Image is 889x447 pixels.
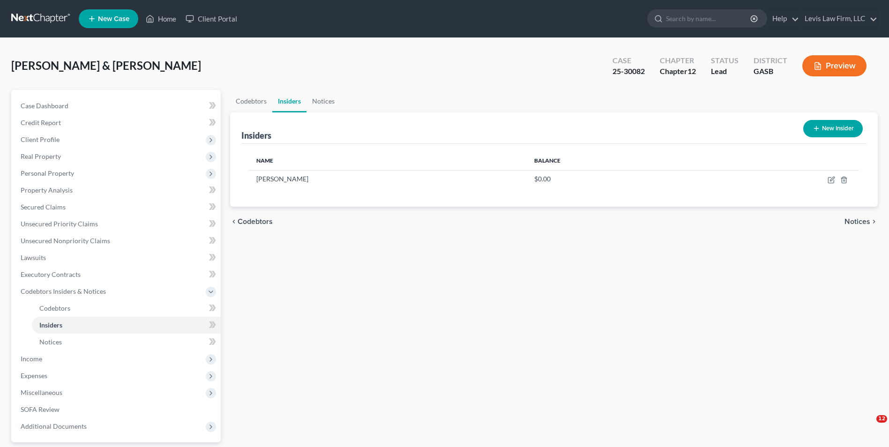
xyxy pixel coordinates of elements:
[32,317,221,334] a: Insiders
[32,334,221,350] a: Notices
[21,355,42,363] span: Income
[13,266,221,283] a: Executory Contracts
[660,66,696,77] div: Chapter
[21,270,81,278] span: Executory Contracts
[13,249,221,266] a: Lawsuits
[13,114,221,131] a: Credit Report
[857,415,880,438] iframe: Intercom live chat
[800,10,877,27] a: Levis Law Firm, LLC
[21,203,66,211] span: Secured Claims
[241,130,271,141] div: Insiders
[21,152,61,160] span: Real Property
[802,55,867,76] button: Preview
[613,55,645,66] div: Case
[687,67,696,75] span: 12
[21,287,106,295] span: Codebtors Insiders & Notices
[666,10,752,27] input: Search by name...
[844,218,870,225] span: Notices
[21,253,46,261] span: Lawsuits
[21,102,68,110] span: Case Dashboard
[711,55,739,66] div: Status
[21,422,87,430] span: Additional Documents
[870,218,878,225] i: chevron_right
[256,175,308,183] span: [PERSON_NAME]
[21,119,61,127] span: Credit Report
[534,157,560,164] span: Balance
[230,218,273,225] button: chevron_left Codebtors
[13,216,221,232] a: Unsecured Priority Claims
[13,232,221,249] a: Unsecured Nonpriority Claims
[238,218,273,225] span: Codebtors
[13,182,221,199] a: Property Analysis
[39,321,62,329] span: Insiders
[660,55,696,66] div: Chapter
[21,135,60,143] span: Client Profile
[141,10,181,27] a: Home
[230,90,272,112] a: Codebtors
[21,372,47,380] span: Expenses
[21,220,98,228] span: Unsecured Priority Claims
[21,169,74,177] span: Personal Property
[21,405,60,413] span: SOFA Review
[11,59,201,72] span: [PERSON_NAME] & [PERSON_NAME]
[21,388,62,396] span: Miscellaneous
[306,90,340,112] a: Notices
[181,10,242,27] a: Client Portal
[803,120,863,137] button: New Insider
[768,10,799,27] a: Help
[21,186,73,194] span: Property Analysis
[21,237,110,245] span: Unsecured Nonpriority Claims
[39,304,70,312] span: Codebtors
[711,66,739,77] div: Lead
[230,218,238,225] i: chevron_left
[13,401,221,418] a: SOFA Review
[32,300,221,317] a: Codebtors
[754,66,787,77] div: GASB
[13,97,221,114] a: Case Dashboard
[876,415,887,423] span: 12
[98,15,129,22] span: New Case
[844,218,878,225] button: Notices chevron_right
[256,157,273,164] span: Name
[39,338,62,346] span: Notices
[534,175,551,183] span: $0.00
[754,55,787,66] div: District
[13,199,221,216] a: Secured Claims
[272,90,306,112] a: Insiders
[613,66,645,77] div: 25-30082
